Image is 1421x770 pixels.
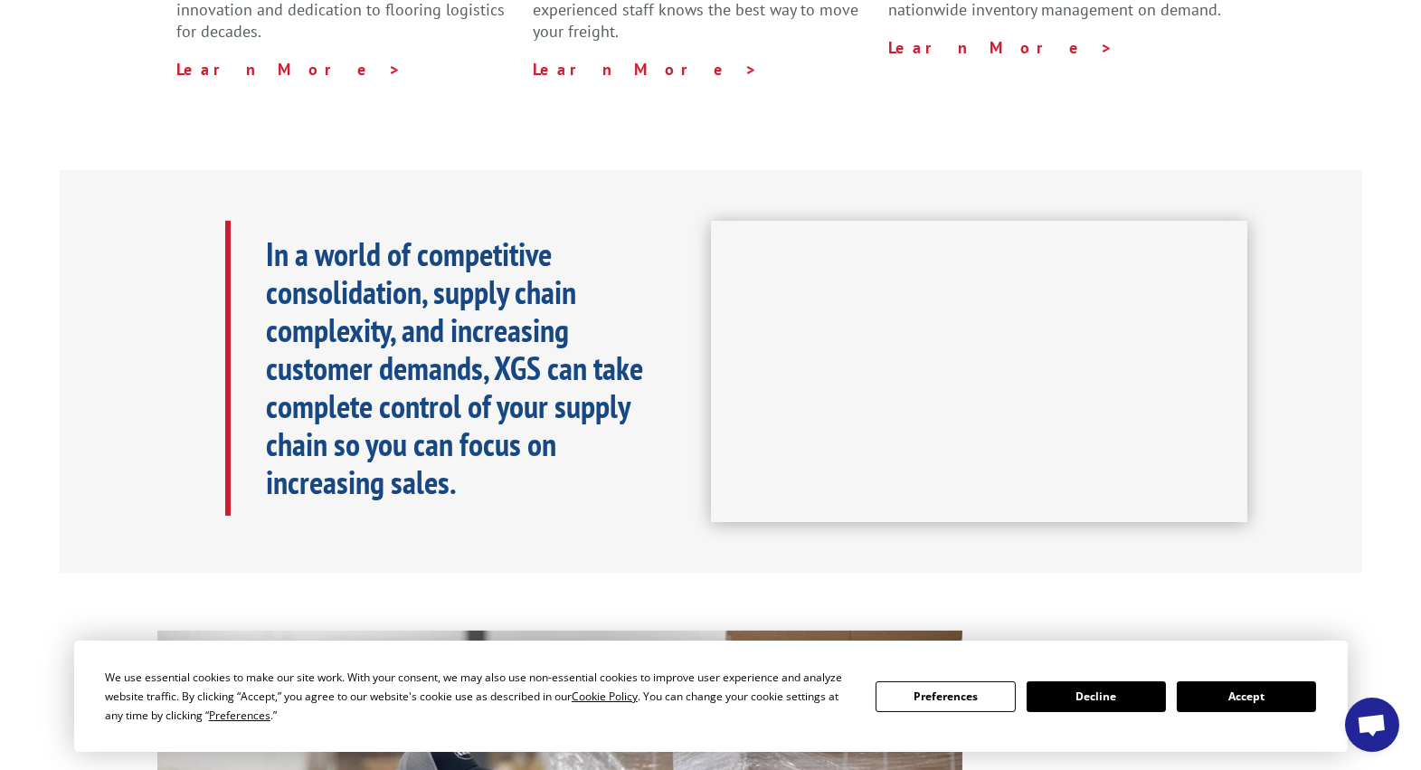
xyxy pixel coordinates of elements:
[177,59,403,80] a: Learn More >
[267,233,644,503] b: In a world of competitive consolidation, supply chain complexity, and increasing customer demands...
[533,59,758,80] a: Learn More >
[209,708,270,723] span: Preferences
[876,681,1015,712] button: Preferences
[888,37,1113,58] a: Learn More >
[74,641,1348,752] div: Cookie Consent Prompt
[1177,681,1316,712] button: Accept
[1027,681,1166,712] button: Decline
[572,689,638,704] span: Cookie Policy
[1345,698,1399,752] div: Open chat
[105,668,854,725] div: We use essential cookies to make our site work. With your consent, we may also use non-essential ...
[711,221,1247,523] iframe: XGS Logistics Solutions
